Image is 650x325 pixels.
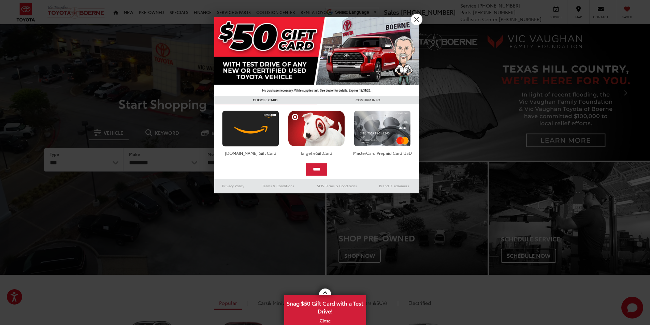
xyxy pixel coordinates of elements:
[352,150,413,156] div: MasterCard Prepaid Card USD
[252,182,304,190] a: Terms & Conditions
[214,96,317,104] h3: CHOOSE CARD
[286,150,347,156] div: Target eGiftCard
[286,110,347,147] img: targetcard.png
[285,296,365,317] span: Snag $50 Gift Card with a Test Drive!
[352,110,413,147] img: mastercard.png
[305,182,369,190] a: SMS Terms & Conditions
[220,150,281,156] div: [DOMAIN_NAME] Gift Card
[214,182,252,190] a: Privacy Policy
[369,182,419,190] a: Brand Disclaimers
[317,96,419,104] h3: CONFIRM INFO
[220,110,281,147] img: amazoncard.png
[214,17,419,96] img: 42635_top_851395.jpg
